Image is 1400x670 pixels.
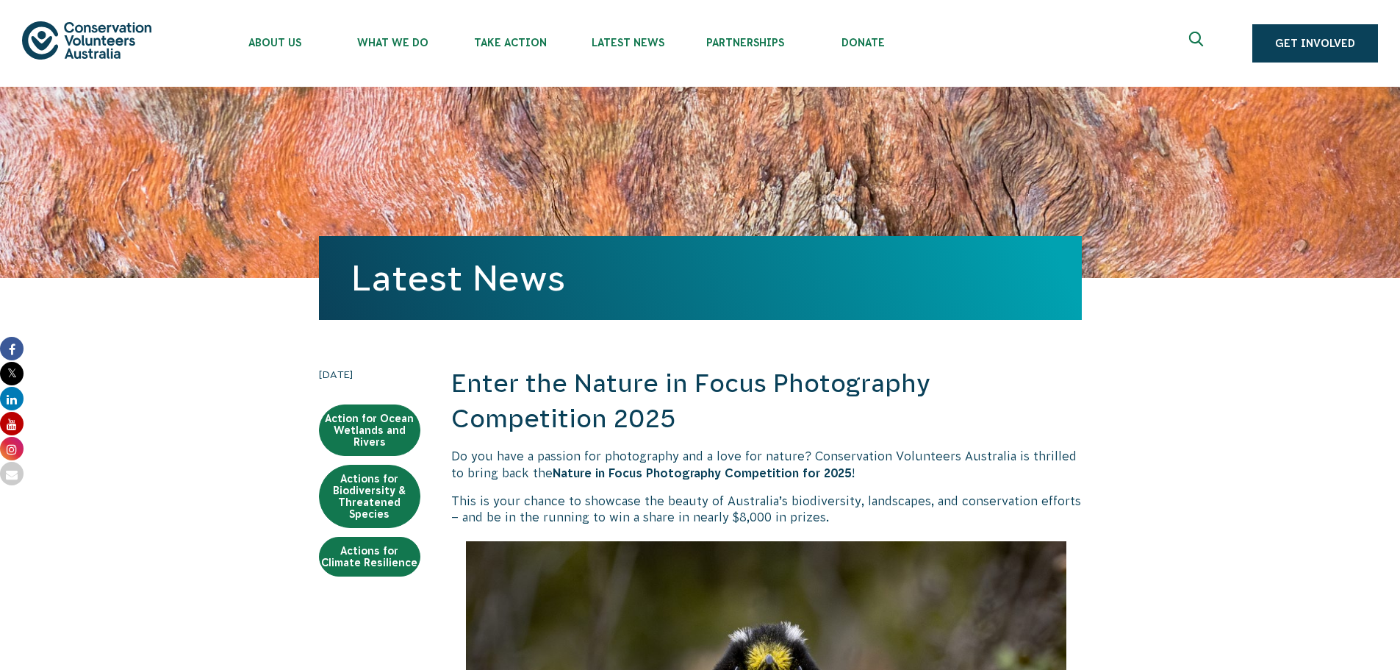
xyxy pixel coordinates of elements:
[686,37,804,49] span: Partnerships
[334,37,451,49] span: What We Do
[1189,32,1207,55] span: Expand search box
[553,466,852,480] strong: Nature in Focus Photography Competition for 2025
[216,37,334,49] span: About Us
[351,258,565,298] a: Latest News
[451,366,1082,436] h2: Enter the Nature in Focus Photography Competition 2025
[451,448,1082,481] p: Do you have a passion for photography and a love for nature? Conservation Volunteers Australia is...
[451,493,1082,526] p: This is your chance to showcase the beauty of Australia’s biodiversity, landscapes, and conservat...
[1252,24,1378,63] a: Get Involved
[1180,26,1216,61] button: Expand search box Close search box
[319,405,420,456] a: Action for Ocean Wetlands and Rivers
[319,366,420,382] time: [DATE]
[804,37,922,49] span: Donate
[569,37,686,49] span: Latest News
[451,37,569,49] span: Take Action
[319,465,420,528] a: Actions for Biodiversity & Threatened Species
[22,21,151,59] img: logo.svg
[319,537,420,577] a: Actions for Climate Resilience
